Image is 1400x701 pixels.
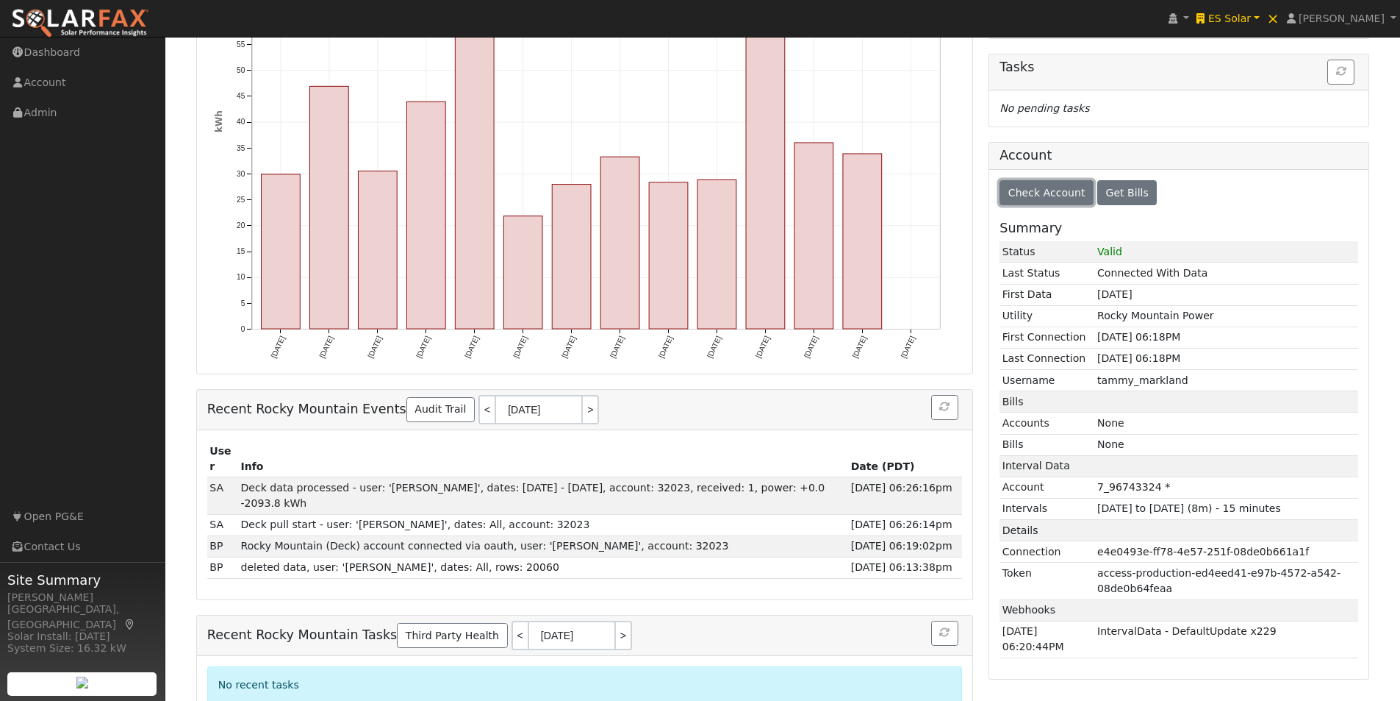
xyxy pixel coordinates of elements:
td: [DATE] 06:13:38pm [848,557,962,578]
td: Connection [999,541,1094,563]
td: Last Connection [999,348,1094,369]
td: Last Status [999,263,1094,284]
td: None [1095,413,1359,434]
text: [DATE] [414,335,431,360]
rect: onclick="" [261,174,300,329]
td: Brad Pirtle [207,535,238,557]
text: 30 [237,170,245,178]
span: × [1267,10,1279,27]
text: [DATE] [317,335,334,360]
text: [DATE] [463,335,480,360]
a: Map [123,619,137,630]
td: SDP Admin [207,514,238,535]
td: Interval Data [999,455,1094,477]
text: [DATE] [269,335,286,360]
th: Date (PDT) [848,441,962,477]
div: Solar Install: [DATE] [7,629,157,644]
text: 55 [237,40,245,49]
td: Intervals [999,498,1094,519]
text: 0 [240,325,245,333]
text: [DATE] [706,335,722,360]
h5: Recent Rocky Mountain Tasks [207,621,962,650]
button: Refresh [931,621,958,646]
rect: onclick="" [552,185,591,330]
td: access-production-ed4eed41-e97b-4572-a542-08de0b64feaa [1095,563,1359,599]
text: [DATE] [851,335,868,360]
td: [DATE] [1095,284,1359,305]
a: Third Party Health [397,623,507,648]
td: [DATE] 06:18PM [1095,348,1359,369]
h5: Summary [999,221,1358,236]
td: Account [999,477,1094,498]
span: Check Account [1008,187,1085,199]
text: 10 [237,274,245,282]
rect: onclick="" [309,87,348,330]
span: ES Solar [1208,13,1251,24]
rect: onclick="" [455,33,494,329]
td: e4e0493e-ff78-4e57-251f-08de0b661a1f [1095,541,1359,563]
rect: onclick="" [406,102,445,330]
td: tammy_markland [1095,370,1359,391]
span: Get Bills [1106,187,1149,199]
div: [PERSON_NAME] [7,590,157,605]
text: [DATE] [657,335,674,360]
td: None [1095,434,1359,455]
td: Bills [999,391,1094,413]
text: 35 [237,144,245,152]
text: 15 [237,248,245,256]
td: Accounts [999,413,1094,434]
a: Audit Trail [406,397,475,422]
td: Deck data processed - user: '[PERSON_NAME]', dates: [DATE] - [DATE], account: 32023, received: 1,... [238,477,848,514]
td: Details [999,520,1094,541]
td: Rocky Mountain (Deck) account connected via oauth, user: '[PERSON_NAME]', account: 32023 [238,535,848,557]
td: [DATE] to [DATE] (8m) - 15 minutes [1095,498,1359,519]
text: 45 [237,92,245,100]
td: Webhooks [999,599,1094,621]
td: Username [999,370,1094,391]
td: Brad Pirtle [207,557,238,578]
a: < [478,395,495,424]
a: > [616,621,632,650]
span: [PERSON_NAME] [1299,13,1385,24]
a: > [583,395,599,424]
h5: Account [999,148,1052,163]
text: [DATE] [609,335,625,360]
text: [DATE] [900,335,916,360]
rect: onclick="" [843,154,882,329]
td: Token [999,563,1094,599]
text: kWh [214,110,224,132]
text: [DATE] [511,335,528,360]
text: 40 [237,118,245,127]
h5: Tasks [999,60,1358,75]
span: Site Summary [7,570,157,590]
button: Get Bills [1097,180,1157,205]
td: First Data [999,284,1094,305]
td: Valid [1095,241,1359,263]
td: [DATE] 06:20:44PM [999,621,1094,658]
button: Refresh [1327,60,1354,85]
i: No pending tasks [999,102,1089,114]
td: Connected With Data [1095,263,1359,284]
text: [DATE] [754,335,771,360]
td: Utility [999,305,1094,327]
td: deleted data, user: '[PERSON_NAME]', dates: All, rows: 20060 [238,557,848,578]
text: 25 [237,196,245,204]
td: Bills [999,434,1094,455]
text: [DATE] [560,335,577,360]
button: Check Account [999,180,1094,205]
td: [DATE] 06:26:16pm [848,477,962,514]
rect: onclick="" [600,157,639,329]
rect: onclick="" [358,171,397,330]
img: retrieve [76,677,88,688]
div: System Size: 16.32 kW [7,641,157,656]
text: 5 [240,299,245,307]
rect: onclick="" [794,143,833,329]
th: User [207,441,238,477]
text: 50 [237,66,245,74]
rect: onclick="" [503,216,542,329]
text: [DATE] [803,335,819,360]
td: [DATE] 06:26:14pm [848,514,962,535]
rect: onclick="" [649,182,688,329]
img: SolarFax [11,8,149,39]
td: 7_96743324 * [1095,477,1359,498]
